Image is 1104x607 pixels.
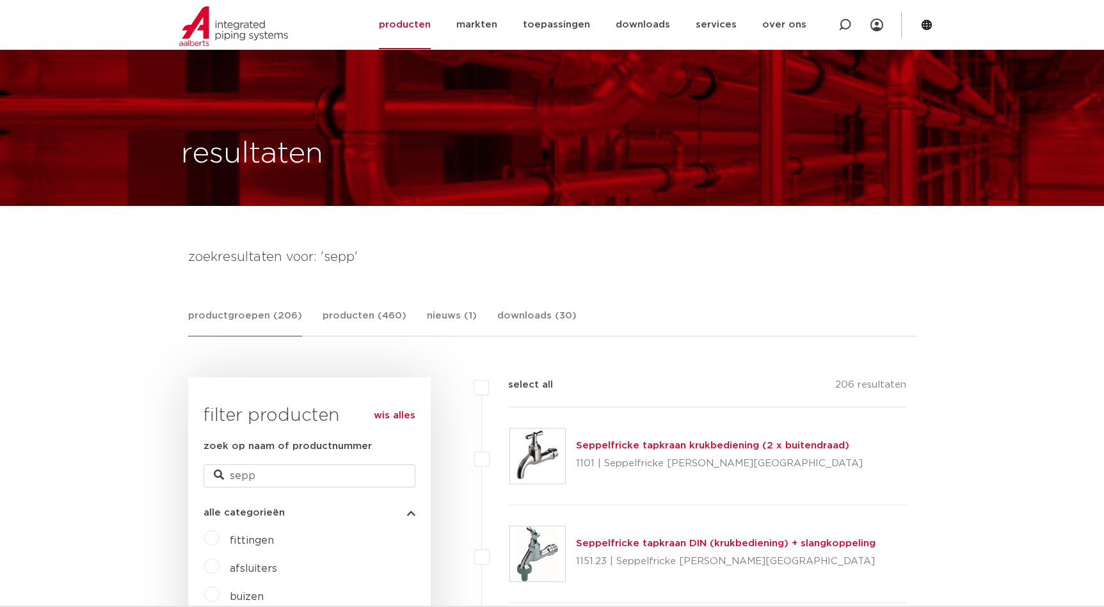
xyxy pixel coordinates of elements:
[576,539,876,548] a: Seppelfricke tapkraan DIN (krukbediening) + slangkoppeling
[576,551,876,572] p: 1151.23 | Seppelfricke [PERSON_NAME][GEOGRAPHIC_DATA]
[576,441,849,450] a: Seppelfricke tapkraan krukbediening (2 x buitendraad)
[204,508,285,517] span: alle categorieën
[230,592,264,602] a: buizen
[230,535,274,546] a: fittingen
[230,564,277,574] a: afsluiters
[374,408,415,423] a: wis alles
[204,403,415,429] h3: filter producten
[323,308,406,336] a: producten (460)
[427,308,477,336] a: nieuws (1)
[204,439,372,454] label: zoek op naam of productnummer
[181,134,323,175] h1: resultaten
[510,429,565,484] img: Thumbnail for Seppelfricke tapkraan krukbediening (2 x buitendraad)
[489,377,553,393] label: select all
[188,308,302,336] a: productgroepen (206)
[497,308,577,336] a: downloads (30)
[204,464,415,487] input: zoeken
[204,508,415,517] button: alle categorieën
[576,453,863,474] p: 1101 | Seppelfricke [PERSON_NAME][GEOGRAPHIC_DATA]
[835,377,906,397] p: 206 resultaten
[188,247,916,267] h4: zoekresultaten voor: 'sepp'
[510,526,565,581] img: Thumbnail for Seppelfricke tapkraan DIN (krukbediening) + slangkoppeling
